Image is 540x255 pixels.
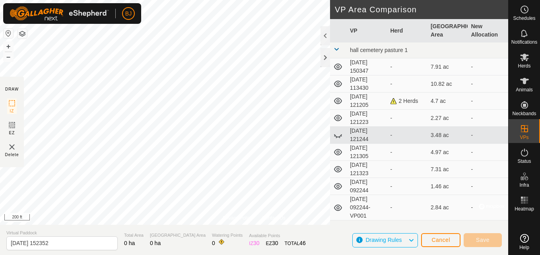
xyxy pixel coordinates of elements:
span: 0 ha [124,240,135,246]
span: Cancel [431,237,450,243]
span: 30 [253,240,260,246]
div: - [390,80,424,88]
button: – [4,52,13,62]
td: - [468,195,508,220]
td: 4.7 ac [427,93,468,110]
span: 46 [299,240,306,246]
td: - [468,127,508,144]
button: Save [464,233,502,247]
th: [GEOGRAPHIC_DATA] Area [427,19,468,42]
td: 7.31 ac [427,161,468,178]
td: - [468,178,508,195]
span: Help [519,245,529,250]
span: Status [517,159,531,164]
span: Save [476,237,489,243]
span: Animals [516,87,533,92]
span: BJ [125,10,132,18]
td: [DATE] 092244 [347,178,387,195]
span: 30 [272,240,278,246]
span: Herds [518,64,530,68]
a: Contact Us [262,214,286,222]
div: - [390,131,424,139]
td: 10.82 ac [427,75,468,93]
span: hall cemetery pasture 1 [350,47,408,53]
span: 0 [212,240,215,246]
td: 4.97 ac [427,144,468,161]
td: [DATE] 121323 [347,161,387,178]
span: Heatmap [515,207,534,211]
span: Schedules [513,16,535,21]
span: [GEOGRAPHIC_DATA] Area [150,232,206,239]
td: - [468,58,508,75]
th: Herd [387,19,427,42]
span: EZ [9,130,15,136]
div: - [390,203,424,212]
span: Virtual Paddock [6,230,118,236]
td: [DATE] 121244 [347,127,387,144]
span: Watering Points [212,232,243,239]
td: - [468,93,508,110]
td: [DATE] 113430 [347,75,387,93]
td: [DATE] 092244-VP001 [347,195,387,220]
td: - [468,161,508,178]
span: Notifications [511,40,537,44]
span: Neckbands [512,111,536,116]
td: 7.91 ac [427,58,468,75]
div: - [390,165,424,174]
a: Privacy Policy [223,214,253,222]
td: 2.27 ac [427,110,468,127]
td: - [468,110,508,127]
button: Reset Map [4,29,13,38]
button: + [4,42,13,51]
div: EZ [266,239,278,247]
button: Map Layers [17,29,27,39]
td: - [468,144,508,161]
div: DRAW [5,86,19,92]
td: [DATE] 121205 [347,93,387,110]
span: Infra [519,183,529,187]
span: IZ [10,108,14,114]
td: 2.84 ac [427,195,468,220]
div: - [390,63,424,71]
div: TOTAL [285,239,306,247]
div: 2 Herds [390,97,424,105]
span: 0 ha [150,240,161,246]
span: hall cemetery pasture 2 [350,225,408,231]
img: Gallagher Logo [10,6,109,21]
td: 3.48 ac [427,127,468,144]
th: New Allocation [468,19,508,42]
span: Total Area [124,232,144,239]
td: [DATE] 121223 [347,110,387,127]
button: Cancel [421,233,460,247]
td: [DATE] 121305 [347,144,387,161]
span: Available Points [249,232,305,239]
div: IZ [249,239,259,247]
div: - [390,182,424,191]
h2: VP Area Comparison [335,5,508,14]
img: VP [7,142,17,152]
span: VPs [520,135,528,140]
td: 1.46 ac [427,178,468,195]
td: [DATE] 150347 [347,58,387,75]
span: Drawing Rules [365,237,402,243]
td: - [468,75,508,93]
span: Delete [5,152,19,158]
div: - [390,148,424,156]
div: - [390,114,424,122]
a: Help [509,231,540,253]
th: VP [347,19,387,42]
